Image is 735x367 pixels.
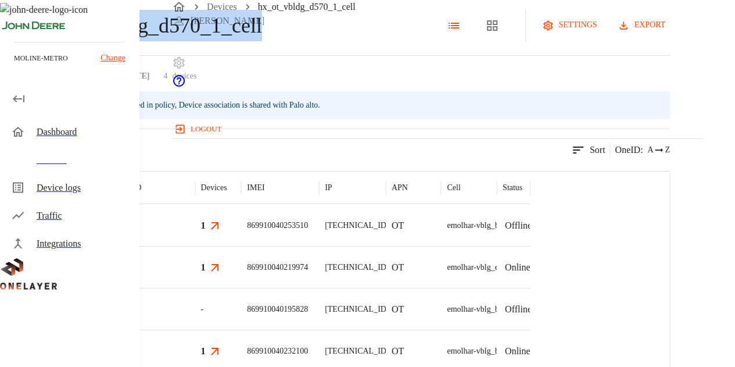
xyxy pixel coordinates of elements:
[447,263,526,272] span: emolhar-vblg_e24-ca-us
[503,182,522,194] p: Status
[325,262,389,273] p: [TECHNICAL_ID]
[392,302,404,316] p: OT
[172,120,226,138] button: logout
[447,305,526,313] span: emolhar-vblg_b14-ca-us
[447,182,460,194] p: Cell
[447,347,526,355] span: emolhar-vblg_b14-ca-us
[392,219,404,233] p: OT
[647,144,653,156] span: A
[201,261,206,274] h3: 1
[665,144,670,156] span: Z
[505,261,530,275] p: Online
[447,221,526,230] span: emolhar-vblg_b14-ca-us
[247,345,308,357] p: 869910040232100
[172,80,186,90] span: Support Portal
[247,304,308,315] p: 869910040195828
[247,220,308,231] p: 869910040253510
[615,143,643,157] p: OneID :
[325,220,389,231] p: [TECHNICAL_ID]
[201,183,227,193] div: Devices
[201,304,204,315] span: -
[325,345,389,357] p: [TECHNICAL_ID]
[172,80,186,90] a: onelayer-support
[207,2,237,12] a: Devices
[201,344,206,358] h3: 1
[505,302,532,316] p: Offline
[191,14,264,28] p: [PERSON_NAME]
[392,182,408,194] p: APN
[325,182,332,194] p: IP
[392,261,404,275] p: OT
[325,304,389,315] p: [TECHNICAL_ID]
[505,344,530,358] p: Online
[392,344,404,358] p: OT
[505,219,532,233] p: Offline
[247,262,308,273] p: 869910040219974
[201,219,206,232] h3: 1
[590,143,605,157] p: Sort
[172,120,702,138] a: logout
[247,182,264,194] p: IMEI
